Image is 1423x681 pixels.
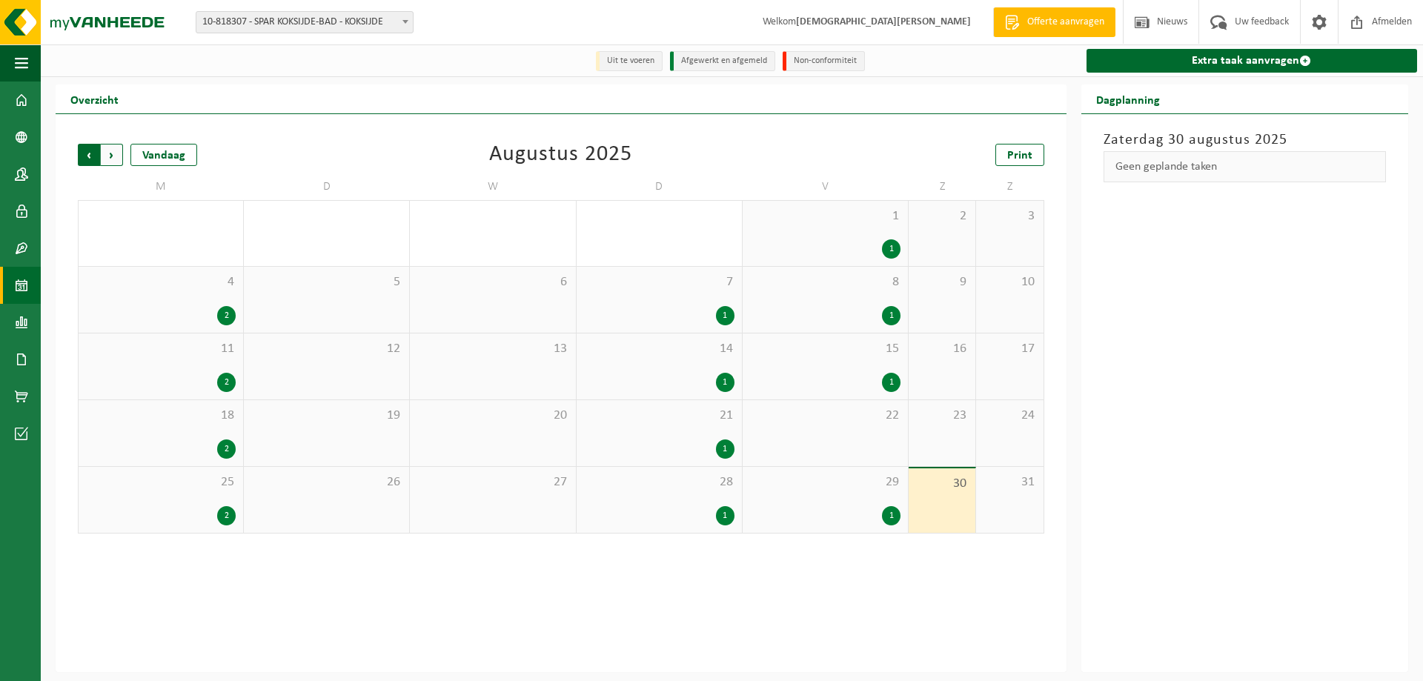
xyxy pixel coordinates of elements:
[577,173,743,200] td: D
[976,173,1044,200] td: Z
[750,208,900,225] span: 1
[251,341,402,357] span: 12
[1081,84,1175,113] h2: Dagplanning
[984,474,1035,491] span: 31
[86,341,236,357] span: 11
[417,274,568,290] span: 6
[1007,150,1032,162] span: Print
[670,51,775,71] li: Afgewerkt en afgemeld
[417,341,568,357] span: 13
[217,373,236,392] div: 2
[584,474,734,491] span: 28
[251,474,402,491] span: 26
[196,12,413,33] span: 10-818307 - SPAR KOKSIJDE-BAD - KOKSIJDE
[56,84,133,113] h2: Overzicht
[1024,15,1108,30] span: Offerte aanvragen
[984,274,1035,290] span: 10
[217,506,236,525] div: 2
[716,506,734,525] div: 1
[916,274,968,290] span: 9
[995,144,1044,166] a: Print
[417,408,568,424] span: 20
[909,173,976,200] td: Z
[78,173,244,200] td: M
[882,306,900,325] div: 1
[716,439,734,459] div: 1
[489,144,632,166] div: Augustus 2025
[417,474,568,491] span: 27
[783,51,865,71] li: Non-conformiteit
[916,408,968,424] span: 23
[101,144,123,166] span: Volgende
[984,341,1035,357] span: 17
[984,208,1035,225] span: 3
[86,274,236,290] span: 4
[750,274,900,290] span: 8
[916,476,968,492] span: 30
[86,408,236,424] span: 18
[750,474,900,491] span: 29
[217,439,236,459] div: 2
[1104,151,1386,182] div: Geen geplande taken
[86,474,236,491] span: 25
[750,408,900,424] span: 22
[130,144,197,166] div: Vandaag
[1104,129,1386,151] h3: Zaterdag 30 augustus 2025
[796,16,971,27] strong: [DEMOGRAPHIC_DATA][PERSON_NAME]
[916,341,968,357] span: 16
[410,173,576,200] td: W
[743,173,909,200] td: V
[984,408,1035,424] span: 24
[716,306,734,325] div: 1
[584,274,734,290] span: 7
[750,341,900,357] span: 15
[993,7,1115,37] a: Offerte aanvragen
[196,11,414,33] span: 10-818307 - SPAR KOKSIJDE-BAD - KOKSIJDE
[78,144,100,166] span: Vorige
[1087,49,1417,73] a: Extra taak aanvragen
[217,306,236,325] div: 2
[882,373,900,392] div: 1
[584,341,734,357] span: 14
[251,274,402,290] span: 5
[882,239,900,259] div: 1
[882,506,900,525] div: 1
[596,51,663,71] li: Uit te voeren
[916,208,968,225] span: 2
[251,408,402,424] span: 19
[716,373,734,392] div: 1
[244,173,410,200] td: D
[584,408,734,424] span: 21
